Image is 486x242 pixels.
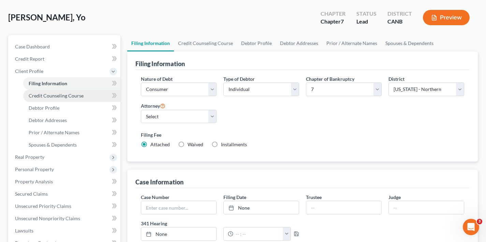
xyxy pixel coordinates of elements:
[223,75,255,82] label: Type of Debtor
[174,35,237,51] a: Credit Counseling Course
[341,18,344,25] span: 7
[135,60,185,68] div: Filing Information
[15,56,44,62] span: Credit Report
[141,131,464,138] label: Filing Fee
[29,80,67,86] span: Filing Information
[10,41,120,53] a: Case Dashboard
[356,10,377,18] div: Status
[306,194,322,201] label: Trustee
[221,141,247,147] span: Installments
[23,139,120,151] a: Spouses & Dependents
[23,77,120,90] a: Filing Information
[389,201,464,214] input: --
[388,194,401,201] label: Judge
[224,201,299,214] a: None
[223,194,246,201] label: Filing Date
[15,44,50,49] span: Case Dashboard
[233,227,283,240] input: -- : --
[306,201,381,214] input: --
[15,203,71,209] span: Unsecured Priority Claims
[10,53,120,65] a: Credit Report
[306,75,354,82] label: Chapter of Bankruptcy
[321,18,345,26] div: Chapter
[388,75,404,82] label: District
[141,75,173,82] label: Nature of Debt
[10,176,120,188] a: Property Analysis
[387,10,412,18] div: District
[29,117,67,123] span: Debtor Addresses
[29,93,84,99] span: Credit Counseling Course
[188,141,203,147] span: Waived
[322,35,381,51] a: Prior / Alternate Names
[10,212,120,225] a: Unsecured Nonpriority Claims
[29,105,59,111] span: Debtor Profile
[10,188,120,200] a: Secured Claims
[15,68,43,74] span: Client Profile
[15,154,44,160] span: Real Property
[23,126,120,139] a: Prior / Alternate Names
[8,12,86,22] span: [PERSON_NAME], Yo
[276,35,322,51] a: Debtor Addresses
[387,18,412,26] div: CANB
[23,102,120,114] a: Debtor Profile
[381,35,438,51] a: Spouses & Dependents
[23,114,120,126] a: Debtor Addresses
[135,178,183,186] div: Case Information
[23,90,120,102] a: Credit Counseling Course
[137,220,303,227] label: 341 Hearing
[10,225,120,237] a: Lawsuits
[29,142,77,148] span: Spouses & Dependents
[141,194,170,201] label: Case Number
[477,219,482,224] span: 3
[463,219,479,235] iframe: Intercom live chat
[15,215,80,221] span: Unsecured Nonpriority Claims
[141,201,216,214] input: Enter case number...
[237,35,276,51] a: Debtor Profile
[29,130,79,135] span: Prior / Alternate Names
[150,141,170,147] span: Attached
[141,227,216,240] a: None
[10,200,120,212] a: Unsecured Priority Claims
[15,166,54,172] span: Personal Property
[15,179,53,184] span: Property Analysis
[127,35,174,51] a: Filing Information
[15,228,33,233] span: Lawsuits
[15,191,48,197] span: Secured Claims
[356,18,377,26] div: Lead
[141,102,165,110] label: Attorney
[423,10,470,25] button: Preview
[321,10,345,18] div: Chapter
